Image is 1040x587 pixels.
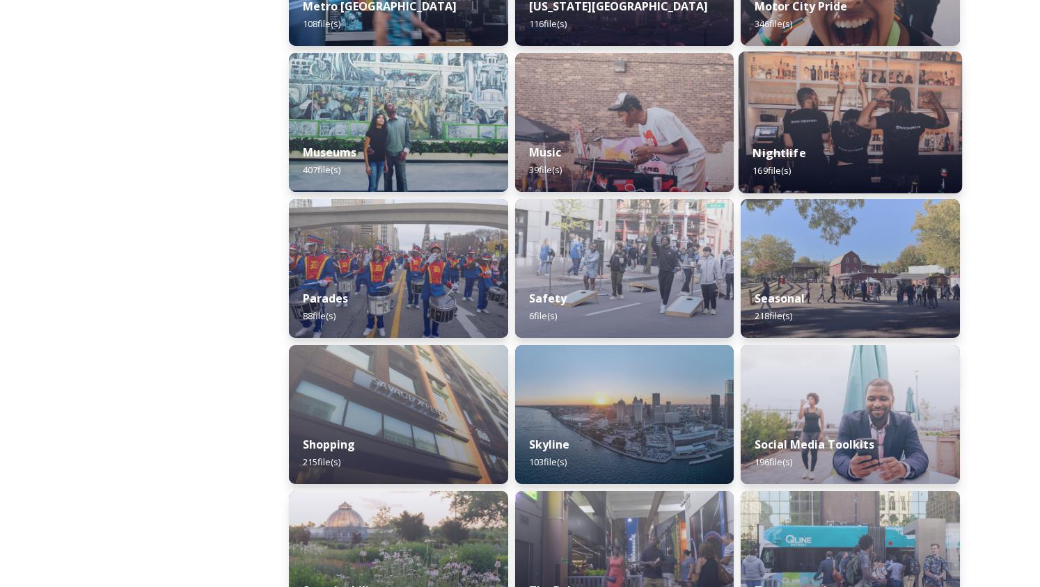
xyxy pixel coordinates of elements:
[303,17,340,30] span: 108 file(s)
[515,345,734,484] img: 1c183ad6-ea5d-43bf-8d64-8aacebe3bb37.jpg
[755,437,874,452] strong: Social Media Toolkits
[741,345,960,484] img: RIVERWALK%2520CONTENT%2520EDIT-15-PhotoCredit-Justin_Milhouse-UsageExpires_Oct-2024.jpg
[755,291,805,306] strong: Seasonal
[529,456,567,468] span: 103 file(s)
[529,163,562,176] span: 39 file(s)
[741,199,960,338] img: 4423d9b81027f9a47bd28d212e5a5273a11b6f41845817bbb6cd5dd12e8cc4e8.jpg
[529,437,569,452] strong: Skyline
[515,199,734,338] img: 5cfe837b-42d2-4f07-949b-1daddc3a824e.jpg
[753,145,807,161] strong: Nightlife
[303,437,355,452] strong: Shopping
[303,163,340,176] span: 407 file(s)
[303,291,348,306] strong: Parades
[753,164,791,177] span: 169 file(s)
[289,199,508,338] img: d8268b2e-af73-4047-a747-1e9a83cc24c4.jpg
[755,309,792,322] span: 218 file(s)
[529,17,567,30] span: 116 file(s)
[739,51,962,193] img: a2dff9e2-4114-4710-892b-6a81cdf06f25.jpg
[289,345,508,484] img: e91d0ad6-e020-4ad7-a29e-75c491b4880f.jpg
[303,309,336,322] span: 88 file(s)
[529,291,567,306] strong: Safety
[755,456,792,468] span: 196 file(s)
[529,145,561,160] strong: Music
[289,53,508,192] img: e48ebac4-80d7-47a5-98d3-b3b6b4c147fe.jpg
[303,145,356,160] strong: Museums
[303,456,340,468] span: 215 file(s)
[515,53,734,192] img: 87bbb248-d5f7-45c8-815f-fb574559da3d.jpg
[529,309,557,322] span: 6 file(s)
[755,17,792,30] span: 346 file(s)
